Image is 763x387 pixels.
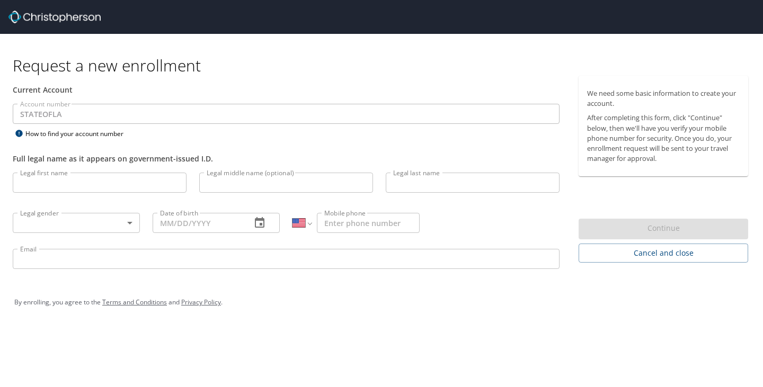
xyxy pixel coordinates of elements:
div: By enrolling, you agree to the and . [14,289,749,316]
div: ​ [13,213,140,233]
input: MM/DD/YYYY [153,213,243,233]
h1: Request a new enrollment [13,55,757,76]
button: Cancel and close [579,244,748,263]
input: Enter phone number [317,213,420,233]
img: cbt logo [8,11,101,23]
a: Terms and Conditions [102,298,167,307]
span: Cancel and close [587,247,740,260]
p: After completing this form, click "Continue" below, then we'll have you verify your mobile phone ... [587,113,740,164]
a: Privacy Policy [181,298,221,307]
p: We need some basic information to create your account. [587,88,740,109]
div: How to find your account number [13,127,145,140]
div: Current Account [13,84,560,95]
div: Full legal name as it appears on government-issued I.D. [13,153,560,164]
